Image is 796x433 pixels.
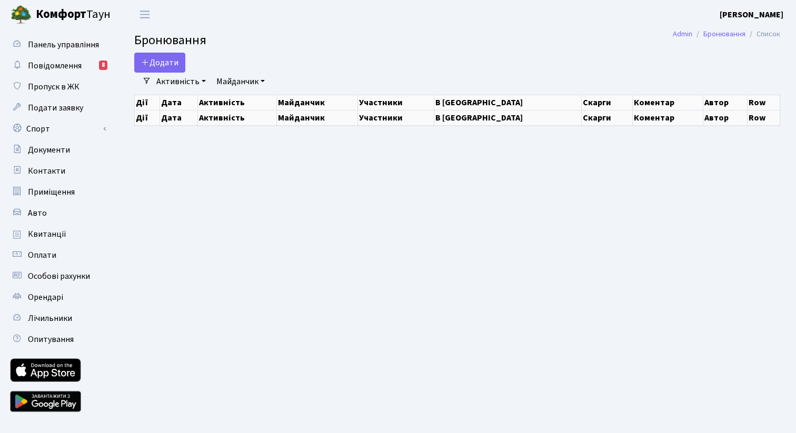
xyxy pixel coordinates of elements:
[5,118,111,139] a: Спорт
[5,97,111,118] a: Подати заявку
[703,28,745,39] a: Бронювання
[581,95,632,110] th: Скарги
[132,6,158,23] button: Переключити навігацію
[5,160,111,182] a: Контакти
[28,313,72,324] span: Лічильники
[160,110,197,125] th: Дата
[5,224,111,245] a: Квитанції
[277,110,358,125] th: Майданчик
[434,95,581,110] th: В [GEOGRAPHIC_DATA]
[703,95,748,110] th: Автор
[434,110,581,125] th: В [GEOGRAPHIC_DATA]
[99,61,107,70] div: 8
[135,110,160,125] th: Дії
[5,34,111,55] a: Панель управління
[212,73,269,90] a: Майданчик
[28,60,82,72] span: Повідомлення
[28,81,79,93] span: Пропуск в ЖК
[5,203,111,224] a: Авто
[28,186,75,198] span: Приміщення
[11,4,32,25] img: logo.png
[703,110,748,125] th: Автор
[720,9,783,21] b: [PERSON_NAME]
[5,308,111,329] a: Лічильники
[632,95,703,110] th: Коментар
[5,76,111,97] a: Пропуск в ЖК
[657,23,796,45] nav: breadcrumb
[28,228,66,240] span: Квитанції
[747,95,780,110] th: Row
[28,249,56,261] span: Оплати
[197,110,277,125] th: Активність
[673,28,692,39] a: Admin
[5,329,111,350] a: Опитування
[28,165,65,177] span: Контакти
[5,266,111,287] a: Особові рахунки
[28,102,83,114] span: Подати заявку
[358,95,434,110] th: Участники
[197,95,277,110] th: Активність
[747,110,780,125] th: Row
[36,6,111,24] span: Таун
[28,207,47,219] span: Авто
[28,291,63,303] span: Орендарі
[5,182,111,203] a: Приміщення
[28,270,90,282] span: Особові рахунки
[28,334,74,345] span: Опитування
[632,110,703,125] th: Коментар
[36,6,86,23] b: Комфорт
[581,110,632,125] th: Скарги
[5,287,111,308] a: Орендарі
[152,73,210,90] a: Активність
[5,55,111,76] a: Повідомлення8
[5,245,111,266] a: Оплати
[134,53,185,73] button: Додати
[134,31,206,49] span: Бронювання
[5,139,111,160] a: Документи
[160,95,197,110] th: Дата
[28,144,70,156] span: Документи
[135,95,160,110] th: Дії
[720,8,783,21] a: [PERSON_NAME]
[745,28,780,40] li: Список
[277,95,358,110] th: Майданчик
[358,110,434,125] th: Участники
[28,39,99,51] span: Панель управління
